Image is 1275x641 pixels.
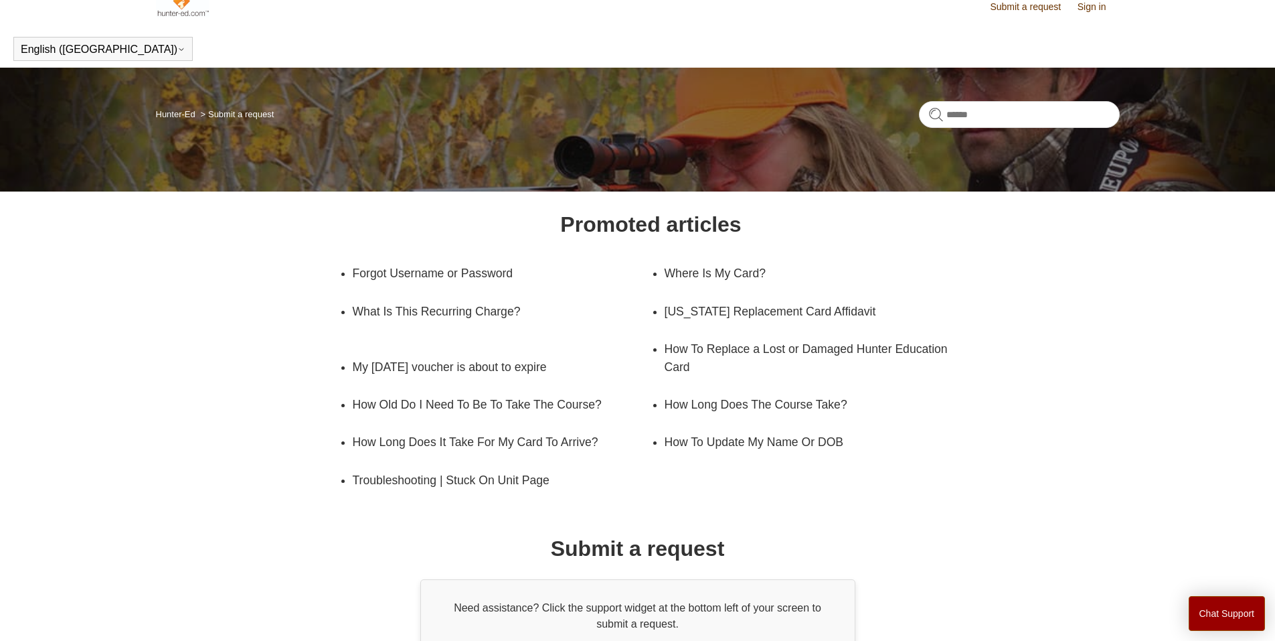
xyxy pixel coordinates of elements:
a: My [DATE] voucher is about to expire [353,348,631,386]
a: Where Is My Card? [665,255,943,292]
a: [US_STATE] Replacement Card Affidavit [665,293,943,330]
button: English ([GEOGRAPHIC_DATA]) [21,44,185,56]
li: Hunter-Ed [156,109,198,119]
a: How Old Do I Need To Be To Take The Course? [353,386,631,423]
a: Troubleshooting | Stuck On Unit Page [353,461,631,499]
button: Chat Support [1189,596,1266,631]
h1: Submit a request [551,532,725,565]
a: How To Update My Name Or DOB [665,423,943,461]
li: Submit a request [197,109,274,119]
a: How To Replace a Lost or Damaged Hunter Education Card [665,330,963,386]
a: What Is This Recurring Charge? [353,293,651,330]
a: How Long Does The Course Take? [665,386,943,423]
a: Forgot Username or Password [353,255,631,292]
h1: Promoted articles [560,208,741,240]
a: Hunter-Ed [156,109,195,119]
a: How Long Does It Take For My Card To Arrive? [353,423,651,461]
input: Search [919,101,1120,128]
